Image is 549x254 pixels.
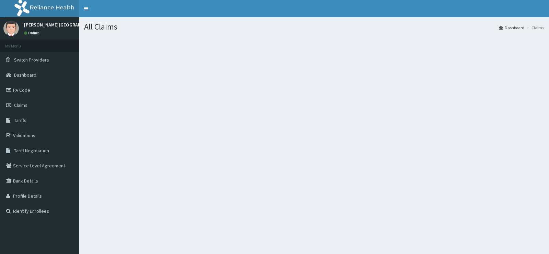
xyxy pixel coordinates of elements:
[14,102,27,108] span: Claims
[14,117,26,123] span: Tariffs
[14,72,36,78] span: Dashboard
[499,25,524,31] a: Dashboard
[24,31,40,35] a: Online
[84,22,544,31] h1: All Claims
[14,57,49,63] span: Switch Providers
[525,25,544,31] li: Claims
[3,21,19,36] img: User Image
[14,147,49,154] span: Tariff Negotiation
[24,22,103,27] p: [PERSON_NAME][GEOGRAPHIC_DATA]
